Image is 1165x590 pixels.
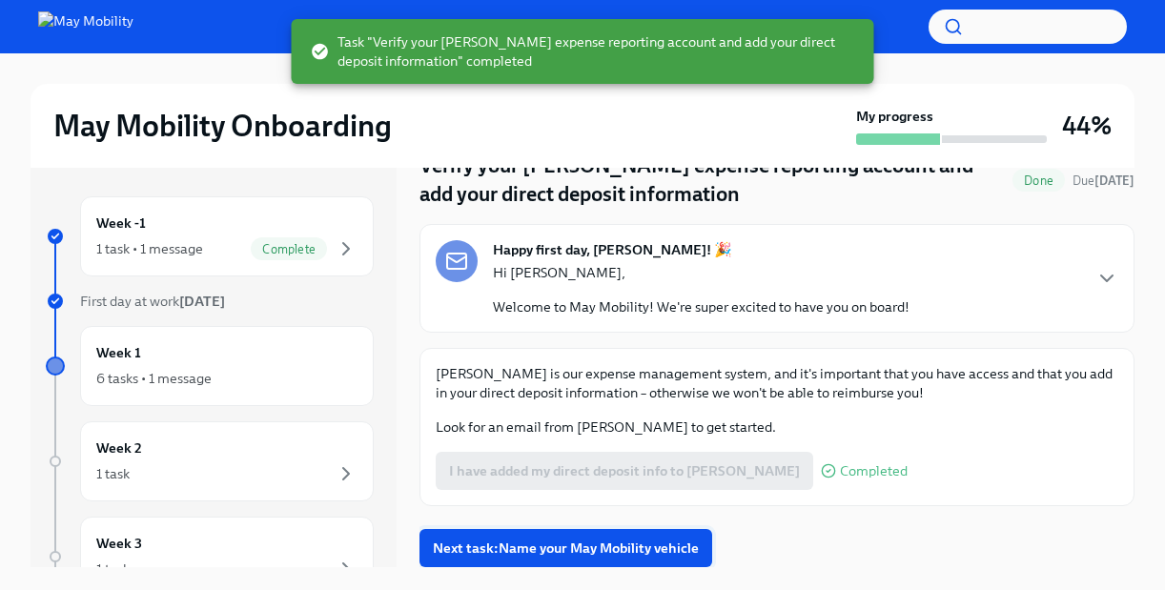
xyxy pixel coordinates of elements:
a: Week 16 tasks • 1 message [46,326,374,406]
strong: [DATE] [1094,173,1134,188]
span: First day at work [80,293,225,310]
div: 1 task • 1 message [96,239,203,258]
strong: Happy first day, [PERSON_NAME]! 🎉 [493,240,732,259]
button: Next task:Name your May Mobility vehicle [419,529,712,567]
p: Welcome to May Mobility! We're super excited to have you on board! [493,297,910,316]
h6: Week -1 [96,213,146,234]
span: Done [1012,173,1065,188]
p: Look for an email from [PERSON_NAME] to get started. [436,417,1118,437]
a: Week 21 task [46,421,374,501]
strong: My progress [856,107,933,126]
h6: Week 1 [96,342,141,363]
span: Due [1073,173,1134,188]
div: 1 task [96,464,130,483]
span: Completed [840,464,908,478]
h6: Week 3 [96,533,142,554]
span: Task "Verify your [PERSON_NAME] expense reporting account and add your direct deposit information... [311,32,859,71]
span: Next task : Name your May Mobility vehicle [433,539,699,558]
img: May Mobility [38,11,133,42]
div: 6 tasks • 1 message [96,369,212,388]
span: September 12th, 2025 09:00 [1073,172,1134,190]
strong: [DATE] [179,293,225,310]
h6: Week 2 [96,437,142,458]
p: Hi [PERSON_NAME], [493,263,910,282]
h2: May Mobility Onboarding [53,107,392,145]
a: First day at work[DATE] [46,292,374,311]
h3: 44% [1062,109,1112,143]
h4: Verify your [PERSON_NAME] expense reporting account and add your direct deposit information [419,152,1005,209]
span: Complete [251,242,327,256]
a: Week -11 task • 1 messageComplete [46,196,374,276]
div: 1 task [96,559,130,579]
p: [PERSON_NAME] is our expense management system, and it's important that you have access and that ... [436,364,1118,402]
